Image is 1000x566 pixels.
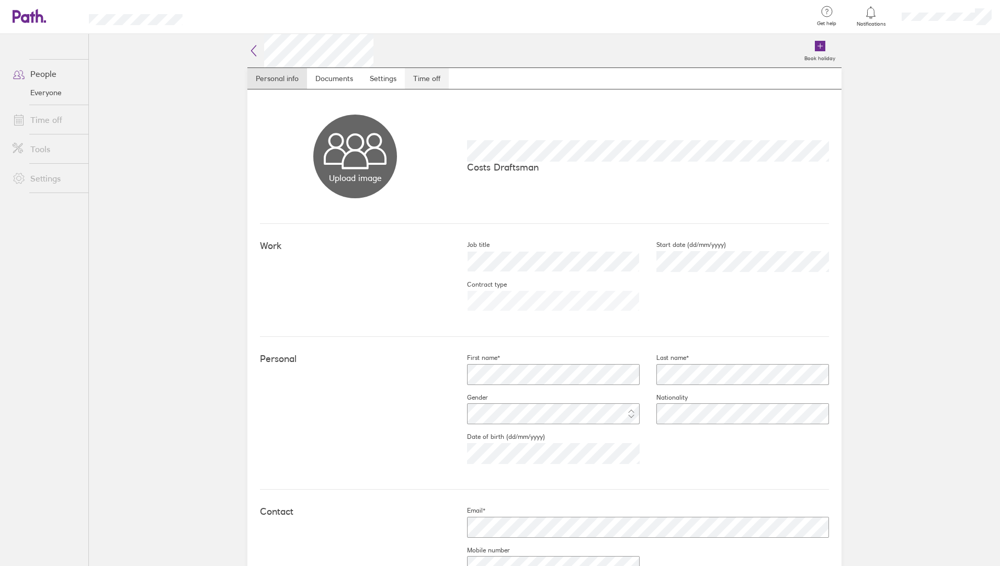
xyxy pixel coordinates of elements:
[361,68,405,89] a: Settings
[798,52,842,62] label: Book holiday
[854,5,888,27] a: Notifications
[450,546,510,554] label: Mobile number
[640,241,726,249] label: Start date (dd/mm/yyyy)
[247,68,307,89] a: Personal info
[640,354,689,362] label: Last name*
[4,109,88,130] a: Time off
[467,162,829,173] p: Costs Draftsman
[450,280,507,289] label: Contract type
[798,34,842,67] a: Book holiday
[810,20,844,27] span: Get help
[450,506,485,515] label: Email*
[405,68,449,89] a: Time off
[854,21,888,27] span: Notifications
[4,84,88,101] a: Everyone
[260,354,450,365] h4: Personal
[4,168,88,189] a: Settings
[260,506,450,517] h4: Contact
[4,63,88,84] a: People
[450,354,500,362] label: First name*
[4,139,88,160] a: Tools
[450,241,490,249] label: Job title
[450,393,488,402] label: Gender
[307,68,361,89] a: Documents
[450,433,545,441] label: Date of birth (dd/mm/yyyy)
[640,393,688,402] label: Nationality
[260,241,450,252] h4: Work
